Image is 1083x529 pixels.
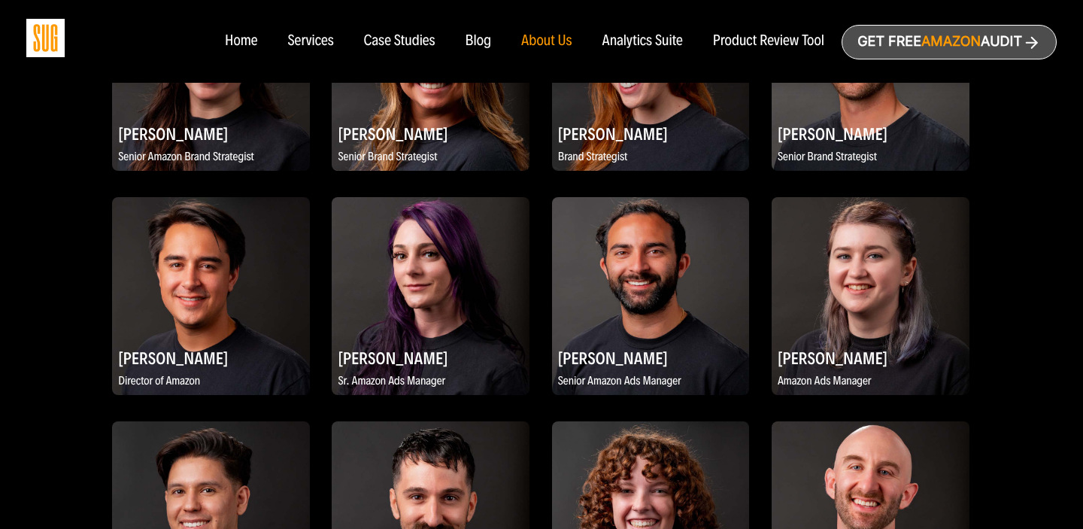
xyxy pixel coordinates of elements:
p: Senior Amazon Brand Strategist [112,148,310,167]
a: About Us [521,33,572,50]
h2: [PERSON_NAME] [112,119,310,148]
p: Brand Strategist [552,148,750,167]
img: Chelsea Jaffe, Amazon Ads Manager [772,197,969,395]
a: Blog [466,33,492,50]
a: Get freeAmazonAudit [842,25,1057,59]
a: Services [287,33,333,50]
p: Senior Brand Strategist [332,148,529,167]
img: Anthony Hernandez, Senior Amazon Ads Manager [552,197,750,395]
p: Sr. Amazon Ads Manager [332,372,529,391]
a: Case Studies [364,33,435,50]
p: Senior Amazon Ads Manager [552,372,750,391]
img: Alex Peck, Director of Amazon [112,197,310,395]
img: Nikki Valles, Sr. Amazon Ads Manager [332,197,529,395]
h2: [PERSON_NAME] [332,343,529,372]
img: Sug [26,19,65,57]
p: Amazon Ads Manager [772,372,969,391]
h2: [PERSON_NAME] [772,343,969,372]
h2: [PERSON_NAME] [772,119,969,148]
p: Director of Amazon [112,372,310,391]
p: Senior Brand Strategist [772,148,969,167]
span: Amazon [921,34,981,50]
a: Analytics Suite [602,33,683,50]
a: Product Review Tool [713,33,824,50]
h2: [PERSON_NAME] [112,343,310,372]
h2: [PERSON_NAME] [332,119,529,148]
h2: [PERSON_NAME] [552,343,750,372]
h2: [PERSON_NAME] [552,119,750,148]
a: Home [225,33,257,50]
